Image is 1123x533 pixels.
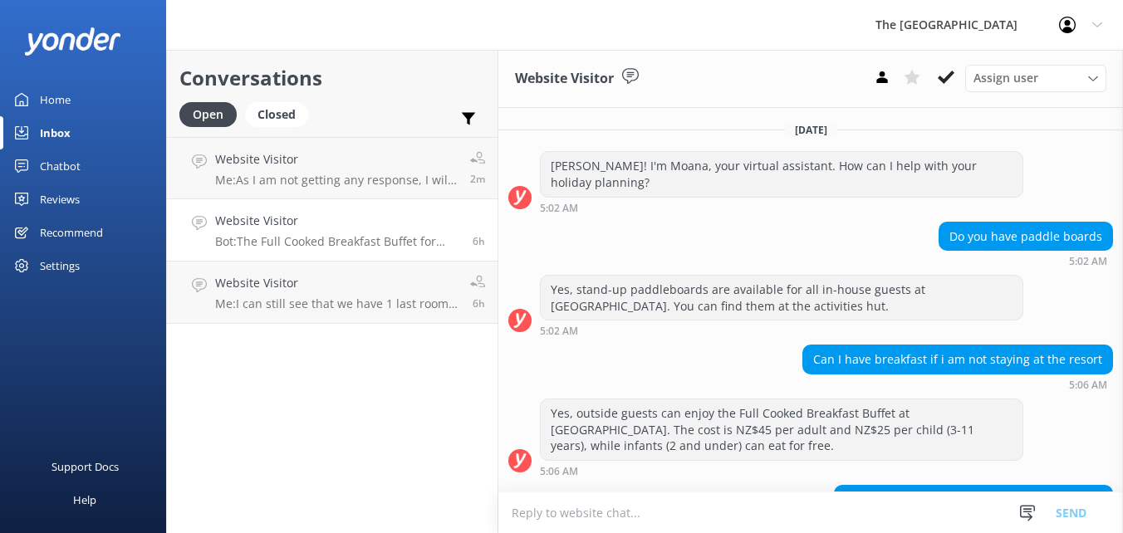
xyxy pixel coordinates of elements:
[215,234,460,249] p: Bot: The Full Cooked Breakfast Buffet for outside guests costs NZ$45 per adult and NZ$25 per chil...
[540,202,1023,213] div: 11:02am 18-Jul-2025 (UTC -10:00) Pacific/Honolulu
[473,234,485,248] span: 12:20am 14-Aug-2025 (UTC -10:00) Pacific/Honolulu
[179,62,485,94] h2: Conversations
[540,467,578,477] strong: 5:06 AM
[167,199,498,262] a: Website VisitorBot:The Full Cooked Breakfast Buffet for outside guests costs NZ$45 per adult and ...
[40,116,71,149] div: Inbox
[40,216,103,249] div: Recommend
[51,450,119,483] div: Support Docs
[25,27,120,55] img: yonder-white-logo.png
[965,65,1106,91] div: Assign User
[215,173,458,188] p: Me: As I am not getting any response, I will now close this chatbox. Please feel free to reach ou...
[40,83,71,116] div: Home
[1069,257,1107,266] strong: 5:02 AM
[215,150,458,169] h4: Website Visitor
[40,183,80,216] div: Reviews
[785,123,837,137] span: [DATE]
[245,105,316,123] a: Closed
[540,465,1023,477] div: 11:06am 18-Jul-2025 (UTC -10:00) Pacific/Honolulu
[245,102,308,127] div: Closed
[40,149,81,183] div: Chatbot
[473,296,485,311] span: 11:56pm 13-Aug-2025 (UTC -10:00) Pacific/Honolulu
[802,379,1113,390] div: 11:06am 18-Jul-2025 (UTC -10:00) Pacific/Honolulu
[835,486,1112,514] div: Can i eat at the resort if i am not staying there
[939,222,1112,251] div: Do you have paddle boards
[803,345,1112,374] div: Can I have breakfast if i am not staying at the resort
[215,296,458,311] p: Me: I can still see that we have 1 last room available for [DATE]-[DATE]. We can adjust the reser...
[470,172,485,186] span: 06:33am 14-Aug-2025 (UTC -10:00) Pacific/Honolulu
[540,203,578,213] strong: 5:02 AM
[179,102,237,127] div: Open
[215,274,458,292] h4: Website Visitor
[215,212,460,230] h4: Website Visitor
[73,483,96,516] div: Help
[40,249,80,282] div: Settings
[939,255,1113,266] div: 11:02am 18-Jul-2025 (UTC -10:00) Pacific/Honolulu
[541,152,1022,196] div: [PERSON_NAME]! I'm Moana, your virtual assistant. How can I help with your holiday planning?
[541,276,1022,320] div: Yes, stand-up paddleboards are available for all in-house guests at [GEOGRAPHIC_DATA]. You can fi...
[179,105,245,123] a: Open
[973,69,1038,87] span: Assign user
[515,68,614,90] h3: Website Visitor
[167,137,498,199] a: Website VisitorMe:As I am not getting any response, I will now close this chatbox. Please feel fr...
[541,399,1022,460] div: Yes, outside guests can enjoy the Full Cooked Breakfast Buffet at [GEOGRAPHIC_DATA]. The cost is ...
[540,325,1023,336] div: 11:02am 18-Jul-2025 (UTC -10:00) Pacific/Honolulu
[1069,380,1107,390] strong: 5:06 AM
[540,326,578,336] strong: 5:02 AM
[167,262,498,324] a: Website VisitorMe:I can still see that we have 1 last room available for [DATE]-[DATE]. We can ad...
